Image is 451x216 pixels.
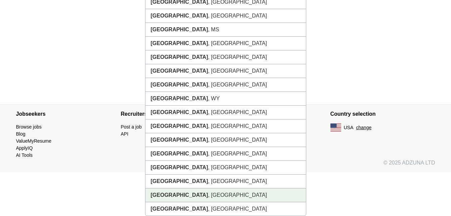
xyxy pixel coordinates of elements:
[151,54,208,60] strong: [GEOGRAPHIC_DATA]
[151,96,208,101] strong: [GEOGRAPHIC_DATA]
[151,165,208,170] strong: [GEOGRAPHIC_DATA]
[145,92,306,106] li: , WY
[145,106,306,119] li: , [GEOGRAPHIC_DATA]
[16,152,33,158] a: AI Tools
[151,206,208,212] strong: [GEOGRAPHIC_DATA]
[145,175,306,188] li: , [GEOGRAPHIC_DATA]
[330,123,341,132] img: US flag
[16,131,26,137] a: Blog
[151,27,208,32] strong: [GEOGRAPHIC_DATA]
[145,37,306,50] li: , [GEOGRAPHIC_DATA]
[145,119,306,133] li: , [GEOGRAPHIC_DATA]
[16,145,33,151] a: ApplyIQ
[344,124,354,131] span: USA
[151,13,208,19] strong: [GEOGRAPHIC_DATA]
[145,50,306,64] li: , [GEOGRAPHIC_DATA]
[145,64,306,78] li: , [GEOGRAPHIC_DATA]
[121,124,142,130] a: Post a job
[145,161,306,175] li: , [GEOGRAPHIC_DATA]
[151,178,208,184] strong: [GEOGRAPHIC_DATA]
[145,147,306,161] li: , [GEOGRAPHIC_DATA]
[11,159,441,172] div: © 2025 ADZUNA LTD
[330,105,435,123] h4: Country selection
[16,138,52,144] a: ValueMyResume
[151,109,208,115] strong: [GEOGRAPHIC_DATA]
[151,137,208,143] strong: [GEOGRAPHIC_DATA]
[151,151,208,156] strong: [GEOGRAPHIC_DATA]
[145,9,306,23] li: , [GEOGRAPHIC_DATA]
[151,192,208,198] strong: [GEOGRAPHIC_DATA]
[151,68,208,74] strong: [GEOGRAPHIC_DATA]
[145,78,306,92] li: , [GEOGRAPHIC_DATA]
[121,131,129,137] a: API
[145,202,306,216] li: , [GEOGRAPHIC_DATA]
[16,124,42,130] a: Browse jobs
[145,23,306,37] li: , MS
[145,188,306,202] li: , [GEOGRAPHIC_DATA]
[356,124,371,131] button: change
[151,40,208,46] strong: [GEOGRAPHIC_DATA]
[145,133,306,147] li: , [GEOGRAPHIC_DATA]
[151,82,208,87] strong: [GEOGRAPHIC_DATA]
[151,123,208,129] strong: [GEOGRAPHIC_DATA]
